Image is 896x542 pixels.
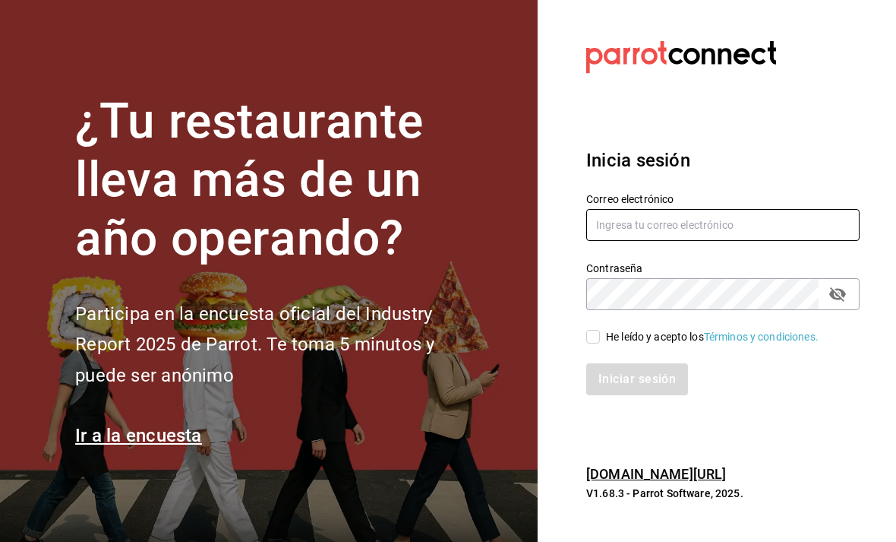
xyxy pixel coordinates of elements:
p: V1.68.3 - Parrot Software, 2025. [586,486,860,501]
label: Contraseña [586,263,860,274]
a: Ir a la encuesta [75,425,202,446]
input: Ingresa tu correo electrónico [586,209,860,241]
h3: Inicia sesión [586,147,860,174]
h1: ¿Tu restaurante lleva más de un año operando? [75,93,485,268]
h2: Participa en la encuesta oficial del Industry Report 2025 de Parrot. Te toma 5 minutos y puede se... [75,299,485,391]
div: He leído y acepto los [606,329,819,345]
button: passwordField [825,281,850,307]
a: [DOMAIN_NAME][URL] [586,466,726,482]
label: Correo electrónico [586,194,860,204]
a: Términos y condiciones. [704,331,819,343]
